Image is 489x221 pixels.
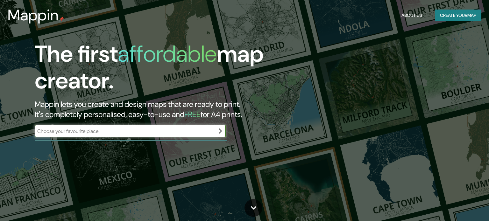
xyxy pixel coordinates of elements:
h5: FREE [184,109,201,119]
h1: The first map creator. [35,41,279,99]
h3: Mappin [8,6,59,24]
button: About Us [399,10,425,21]
img: mappin-pin [59,17,64,22]
button: Create yourmap [435,10,481,21]
h1: affordable [118,39,217,69]
input: Choose your favourite place [35,128,213,135]
h2: Mappin lets you create and design maps that are ready to print. It's completely personalised, eas... [35,99,279,120]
